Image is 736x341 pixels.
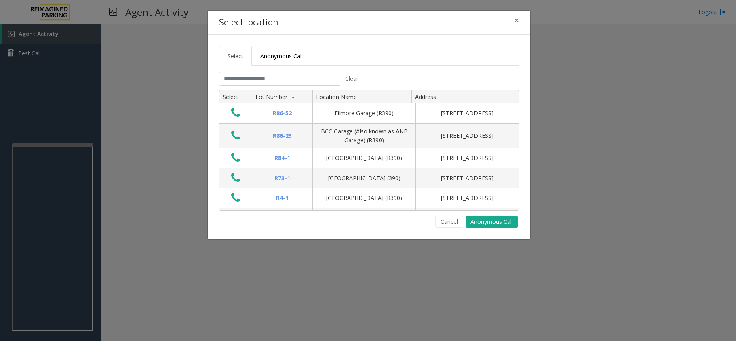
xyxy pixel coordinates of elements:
ul: Tabs [219,46,519,66]
div: R86-52 [257,109,308,118]
div: [STREET_ADDRESS] [421,174,514,183]
button: Close [508,11,525,30]
button: Cancel [435,216,463,228]
div: Data table [219,90,519,210]
button: Anonymous Call [466,216,518,228]
div: R4-1 [257,194,308,202]
span: Sortable [290,93,297,100]
div: [GEOGRAPHIC_DATA] (R390) [318,194,411,202]
div: [STREET_ADDRESS] [421,154,514,162]
div: [GEOGRAPHIC_DATA] (R390) [318,154,411,162]
div: R84-1 [257,154,308,162]
h4: Select location [219,16,278,29]
span: Select [228,52,243,60]
div: [GEOGRAPHIC_DATA] (390) [318,174,411,183]
div: R73-1 [257,174,308,183]
div: Filmore Garage (R390) [318,109,411,118]
div: [STREET_ADDRESS] [421,131,514,140]
div: BCC Garage (Also known as ANB Garage) (R390) [318,127,411,145]
div: [STREET_ADDRESS] [421,109,514,118]
div: [STREET_ADDRESS] [421,194,514,202]
span: × [514,15,519,26]
th: Select [219,90,252,104]
span: Location Name [316,93,357,101]
span: Anonymous Call [260,52,303,60]
button: Clear [340,72,363,86]
span: Address [415,93,436,101]
div: R86-23 [257,131,308,140]
span: Lot Number [255,93,287,101]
